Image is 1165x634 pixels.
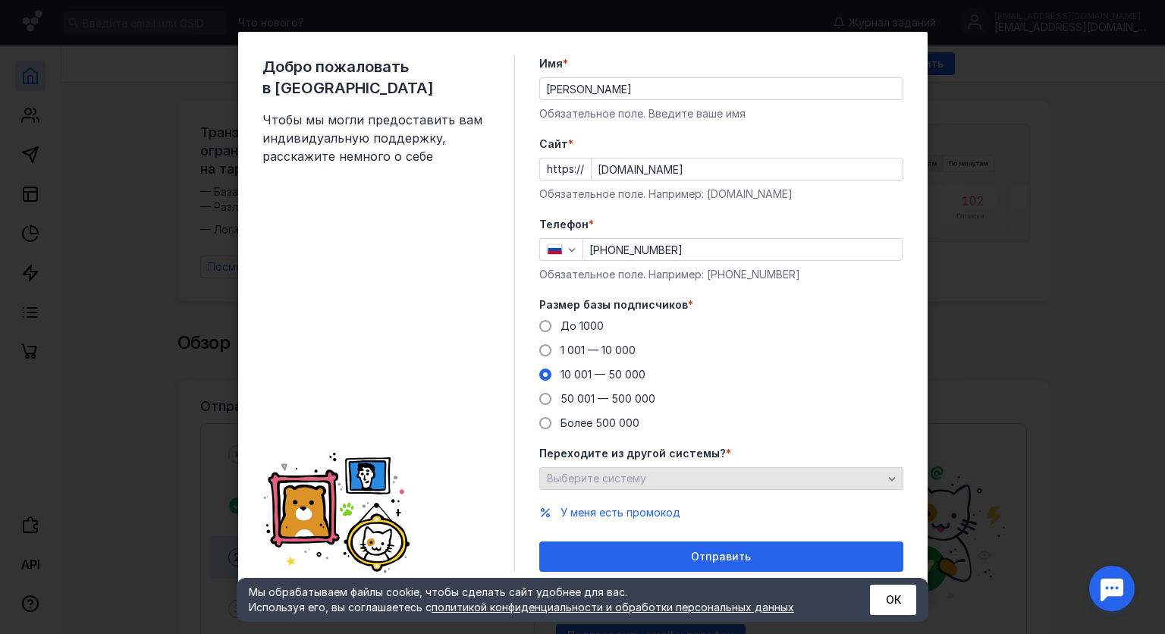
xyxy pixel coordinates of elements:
[539,297,688,312] span: Размер базы подписчиков
[561,416,639,429] span: Более 500 000
[249,585,833,615] div: Мы обрабатываем файлы cookie, чтобы сделать сайт удобнее для вас. Используя его, вы соглашаетесь c
[561,392,655,405] span: 50 001 — 500 000
[870,585,916,615] button: ОК
[561,319,604,332] span: До 1000
[691,551,751,563] span: Отправить
[539,467,903,490] button: Выберите систему
[561,506,680,519] span: У меня есть промокод
[539,187,903,202] div: Обязательное поле. Например: [DOMAIN_NAME]
[561,505,680,520] button: У меня есть промокод
[539,56,563,71] span: Имя
[547,472,646,485] span: Выберите систему
[262,111,490,165] span: Чтобы мы могли предоставить вам индивидуальную поддержку, расскажите немного о себе
[539,106,903,121] div: Обязательное поле. Введите ваше имя
[539,446,726,461] span: Переходите из другой системы?
[539,541,903,572] button: Отправить
[539,217,589,232] span: Телефон
[432,601,794,614] a: политикой конфиденциальности и обработки персональных данных
[561,344,636,356] span: 1 001 — 10 000
[262,56,490,99] span: Добро пожаловать в [GEOGRAPHIC_DATA]
[539,267,903,282] div: Обязательное поле. Например: [PHONE_NUMBER]
[539,137,568,152] span: Cайт
[561,368,645,381] span: 10 001 — 50 000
